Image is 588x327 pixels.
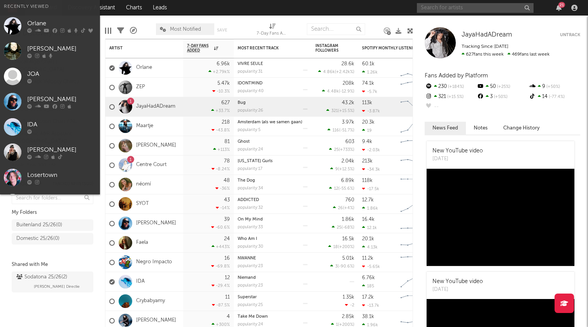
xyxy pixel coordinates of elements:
[425,92,476,102] div: 321
[362,159,373,164] div: 213k
[224,178,230,183] div: 48
[556,5,562,11] button: 21
[339,109,353,113] span: +15.5 %
[362,46,420,51] div: Spotify Monthly Listeners
[362,186,379,191] div: -17.5k
[425,73,488,79] span: Fans Added by Platform
[105,19,111,42] div: Edit Columns
[362,167,380,172] div: -34.3k
[327,89,339,94] span: 4.48k
[495,122,548,135] button: Change History
[238,198,259,202] a: ADDICTED
[447,85,464,89] span: +184 %
[225,275,230,280] div: 12
[558,2,565,8] div: 21
[170,27,201,32] span: Most Notified
[329,186,354,191] div: ( )
[344,206,353,210] span: +4 %
[345,139,354,144] div: 603
[136,201,149,207] a: SYOT
[462,52,504,57] span: 627 fans this week
[362,70,378,75] div: 1.26k
[136,259,172,266] a: Negro Impacto
[340,89,353,94] span: -12.9 %
[340,148,353,152] span: +733 %
[238,128,261,132] div: popularity: 5
[335,167,338,171] span: 9
[327,128,354,133] div: ( )
[217,81,230,86] div: 5.47k
[545,85,560,89] span: +50 %
[342,236,354,241] div: 16.5k
[342,314,354,319] div: 2.85k
[338,206,343,210] span: 26
[238,70,262,74] div: popularity: 31
[238,206,263,210] div: popularity: 32
[27,145,96,155] div: [PERSON_NAME]
[476,82,528,92] div: 50
[462,31,512,39] a: JayaHadADream
[397,117,432,136] svg: Chart title
[362,314,374,319] div: 38.1k
[323,70,335,74] span: 4.86k
[238,237,308,241] div: Who Am I
[217,61,230,66] div: 6.96k
[238,178,255,183] a: The Dog
[326,108,354,113] div: ( )
[528,92,580,102] div: 14
[136,142,176,149] a: [PERSON_NAME]
[238,62,308,66] div: VIVRE SEULE
[446,95,464,99] span: +15.5 %
[211,108,230,113] div: +33.7 %
[16,220,62,230] div: Buitenland 25/26 ( 0 )
[362,206,378,211] div: 1.86k
[238,237,257,241] a: Who Am I
[341,178,354,183] div: 6.89k
[362,61,374,66] div: 60.1k
[238,295,308,299] div: Superstar
[27,44,96,54] div: [PERSON_NAME]
[224,198,230,203] div: 43
[238,217,308,222] div: On My Mind
[335,264,338,269] span: 3
[136,84,145,91] a: ZEP
[257,29,288,38] div: 7-Day Fans Added (7-Day Fans Added)
[225,295,230,300] div: 11
[27,95,96,104] div: [PERSON_NAME]
[12,193,93,204] input: Search for folders...
[341,61,354,66] div: 28.6k
[350,303,354,308] span: -2
[331,322,354,327] div: ( )
[221,100,230,105] div: 627
[238,81,262,86] a: IDONTMIND
[397,97,432,117] svg: Chart title
[238,322,263,327] div: popularity: 24
[496,85,510,89] span: +25 %
[362,120,374,125] div: 20.3k
[212,89,230,94] div: -10.3 %
[331,109,338,113] span: 321
[342,256,354,261] div: 5.01k
[397,253,432,272] svg: Chart title
[217,28,227,32] button: Save
[397,233,432,253] svg: Chart title
[462,44,508,49] span: Tracking Since: [DATE]
[362,245,378,250] div: 4.13k
[238,140,250,144] a: Ghost
[336,70,353,74] span: +2.42k %
[362,217,374,222] div: 16.4k
[397,175,432,194] svg: Chart title
[362,256,373,261] div: 11.2k
[212,128,230,133] div: -43.8 %
[136,317,176,324] a: [PERSON_NAME]
[432,286,483,294] div: [DATE]
[136,220,176,227] a: [PERSON_NAME]
[548,95,565,99] span: -77.4 %
[362,81,374,86] div: 74.1k
[238,225,263,229] div: popularity: 33
[238,62,263,66] a: VIVRE SEULE
[343,81,354,86] div: 208k
[238,46,296,51] div: Most Recent Track
[212,166,230,171] div: -8.24 %
[332,128,339,133] span: 116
